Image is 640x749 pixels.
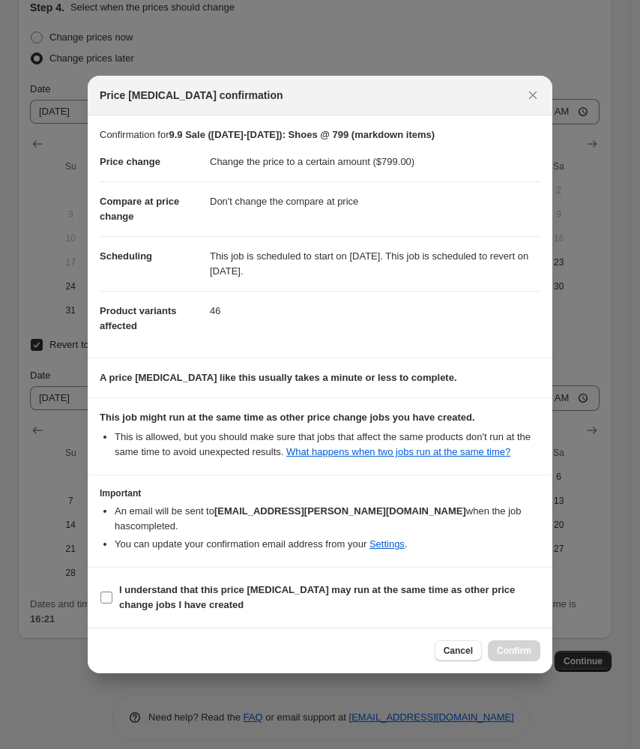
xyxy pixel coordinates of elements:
span: Price [MEDICAL_DATA] confirmation [100,88,283,103]
a: Settings [369,538,405,550]
a: What happens when two jobs run at the same time? [286,446,510,457]
b: A price [MEDICAL_DATA] like this usually takes a minute or less to complete. [100,372,457,383]
li: You can update your confirmation email address from your . [115,537,540,552]
b: I understand that this price [MEDICAL_DATA] may run at the same time as other price change jobs I... [119,584,515,610]
p: Confirmation for [100,127,540,142]
b: This job might run at the same time as other price change jobs you have created. [100,412,475,423]
span: Product variants affected [100,305,177,331]
span: Cancel [444,645,473,657]
button: Close [522,85,543,106]
b: [EMAIL_ADDRESS][PERSON_NAME][DOMAIN_NAME] [214,505,466,517]
li: This is allowed, but you should make sure that jobs that affect the same products don ' t run at ... [115,430,540,460]
span: Compare at price change [100,196,179,222]
li: An email will be sent to when the job has completed . [115,504,540,534]
dd: Don't change the compare at price [210,181,540,221]
span: Scheduling [100,250,152,262]
h3: Important [100,487,540,499]
dd: Change the price to a certain amount ($799.00) [210,142,540,181]
button: Cancel [435,640,482,661]
dd: 46 [210,291,540,331]
b: 9.9 Sale ([DATE]-[DATE]): Shoes @ 799 (markdown items) [169,129,435,140]
span: Price change [100,156,160,167]
dd: This job is scheduled to start on [DATE]. This job is scheduled to revert on [DATE]. [210,236,540,291]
